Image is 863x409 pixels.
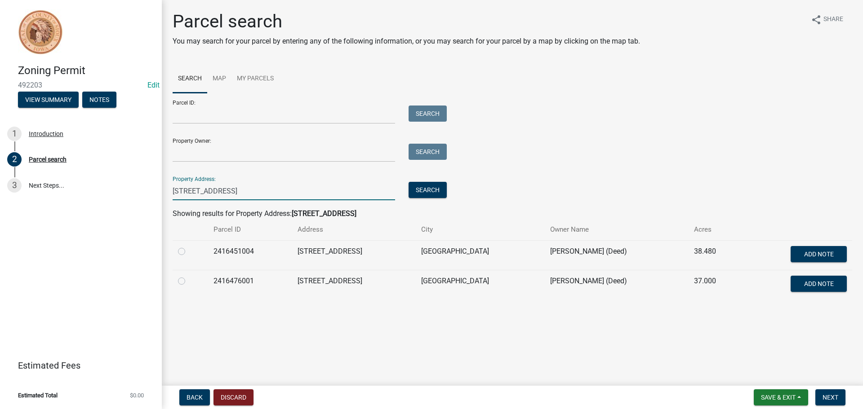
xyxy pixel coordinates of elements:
td: [PERSON_NAME] (Deed) [545,240,689,270]
a: Search [173,65,207,93]
div: Parcel search [29,156,67,163]
h4: Zoning Permit [18,64,155,77]
button: View Summary [18,92,79,108]
span: Estimated Total [18,392,58,398]
a: Edit [147,81,160,89]
th: Address [292,219,416,240]
th: Parcel ID [208,219,292,240]
button: Discard [214,389,254,405]
td: [GEOGRAPHIC_DATA] [416,270,545,299]
td: [PERSON_NAME] (Deed) [545,270,689,299]
a: My Parcels [231,65,279,93]
button: Search [409,106,447,122]
strong: [STREET_ADDRESS] [292,209,356,218]
button: Add Note [791,276,847,292]
button: Notes [82,92,116,108]
div: 2 [7,152,22,167]
button: Back [179,389,210,405]
button: shareShare [804,11,850,28]
button: Next [815,389,845,405]
a: Map [207,65,231,93]
span: $0.00 [130,392,144,398]
p: You may search for your parcel by entering any of the following information, or you may search fo... [173,36,640,47]
td: [STREET_ADDRESS] [292,270,416,299]
wm-modal-confirm: Summary [18,97,79,104]
span: Next [823,394,838,401]
a: Estimated Fees [7,356,147,374]
h1: Parcel search [173,11,640,32]
span: Add Note [804,280,833,287]
button: Add Note [791,246,847,262]
div: Showing results for Property Address: [173,208,852,219]
th: City [416,219,545,240]
th: Owner Name [545,219,689,240]
td: [GEOGRAPHIC_DATA] [416,240,545,270]
wm-modal-confirm: Edit Application Number [147,81,160,89]
img: Sioux County, Iowa [18,9,63,55]
button: Save & Exit [754,389,808,405]
td: 2416476001 [208,270,292,299]
button: Search [409,182,447,198]
span: 492203 [18,81,144,89]
div: 1 [7,127,22,141]
div: 3 [7,178,22,193]
td: [STREET_ADDRESS] [292,240,416,270]
span: Save & Exit [761,394,796,401]
span: Add Note [804,250,833,257]
th: Acres [689,219,743,240]
td: 2416451004 [208,240,292,270]
span: Back [187,394,203,401]
wm-modal-confirm: Notes [82,97,116,104]
div: Introduction [29,131,63,137]
td: 37.000 [689,270,743,299]
button: Search [409,144,447,160]
i: share [811,14,822,25]
span: Share [823,14,843,25]
td: 38.480 [689,240,743,270]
